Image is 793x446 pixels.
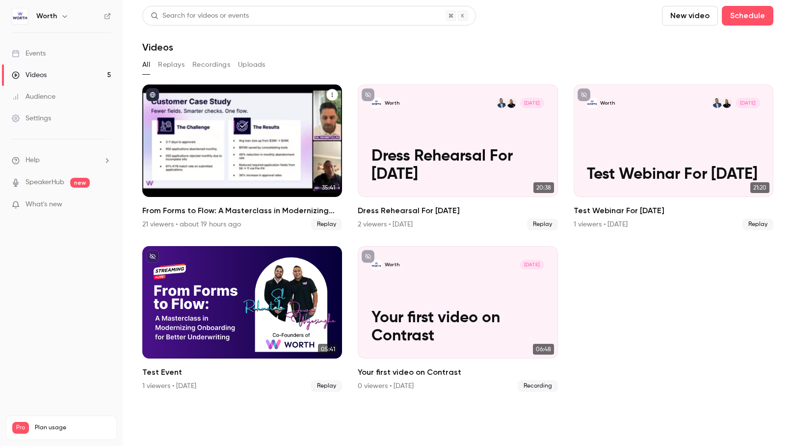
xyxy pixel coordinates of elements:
[142,41,173,53] h1: Videos
[12,155,111,166] li: help-dropdown-opener
[362,250,374,263] button: unpublished
[358,205,557,217] h2: Dress Rehearsal For [DATE]
[12,49,46,58] div: Events
[533,182,554,193] span: 20:38
[358,220,413,229] div: 2 viewers • [DATE]
[12,113,51,123] div: Settings
[158,57,185,73] button: Replays
[319,182,338,193] span: 35:41
[26,155,40,166] span: Help
[12,8,28,24] img: Worth
[142,57,150,73] button: All
[371,260,381,270] img: Your first video on Contrast
[70,178,90,188] span: new
[385,261,399,268] p: Worth
[736,98,760,108] span: [DATE]
[533,344,554,355] span: 06:48
[311,219,342,230] span: Replay
[142,84,773,392] ul: Videos
[362,88,374,101] button: unpublished
[358,366,557,378] h2: Your first video on Contrast
[527,219,558,230] span: Replay
[146,250,159,263] button: unpublished
[26,199,62,210] span: What's new
[99,200,111,209] iframe: Noticeable Trigger
[520,260,545,270] span: [DATE]
[750,182,769,193] span: 21:20
[318,344,338,355] span: 05:41
[722,98,732,108] img: Devon Wijesinghe
[142,366,342,378] h2: Test Event
[371,147,544,184] p: Dress Rehearsal For [DATE]
[142,84,342,230] li: From Forms to Flow: A Masterclass in Modernizing Onboarding for Better Underwriting
[385,100,399,107] p: Worth
[358,84,557,230] li: Dress Rehearsal For Sept. 23 2025
[192,57,230,73] button: Recordings
[358,84,557,230] a: Dress Rehearsal For Sept. 23 2025WorthDevon WijesingheSal Rehmetullah[DATE]Dress Rehearsal For [D...
[518,380,558,392] span: Recording
[142,246,342,392] li: Test Event
[311,380,342,392] span: Replay
[26,177,64,188] a: SpeakerHub
[12,70,47,80] div: Videos
[35,424,110,432] span: Plan usage
[358,246,557,392] a: Your first video on ContrastWorth[DATE]Your first video on Contrast06:48Your first video on Contr...
[574,220,628,229] div: 1 viewers • [DATE]
[12,92,55,102] div: Audience
[36,11,57,21] h6: Worth
[742,219,773,230] span: Replay
[578,88,590,101] button: unpublished
[587,166,760,184] p: Test Webinar For [DATE]
[238,57,265,73] button: Uploads
[358,246,557,392] li: Your first video on Contrast
[12,422,29,434] span: Pro
[151,11,249,21] div: Search for videos or events
[662,6,718,26] button: New video
[142,220,241,229] div: 21 viewers • about 19 hours ago
[142,205,342,217] h2: From Forms to Flow: A Masterclass in Modernizing Onboarding for Better Underwriting
[574,84,773,230] a: Test Webinar For Sept. 23WorthDevon WijesingheSal Rehmetullah[DATE]Test Webinar For [DATE]21:20Te...
[142,6,773,440] section: Videos
[574,84,773,230] li: Test Webinar For Sept. 23
[142,381,196,391] div: 1 viewers • [DATE]
[506,98,516,108] img: Devon Wijesinghe
[497,98,506,108] img: Sal Rehmetullah
[600,100,615,107] p: Worth
[587,98,597,108] img: Test Webinar For Sept. 23
[146,88,159,101] button: published
[142,84,342,230] a: 35:41From Forms to Flow: A Masterclass in Modernizing Onboarding for Better Underwriting21 viewer...
[574,205,773,217] h2: Test Webinar For [DATE]
[371,309,544,345] p: Your first video on Contrast
[371,98,381,108] img: Dress Rehearsal For Sept. 23 2025
[358,381,414,391] div: 0 viewers • [DATE]
[142,246,342,392] a: 05:41Test Event1 viewers • [DATE]Replay
[722,6,773,26] button: Schedule
[712,98,722,108] img: Sal Rehmetullah
[520,98,545,108] span: [DATE]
